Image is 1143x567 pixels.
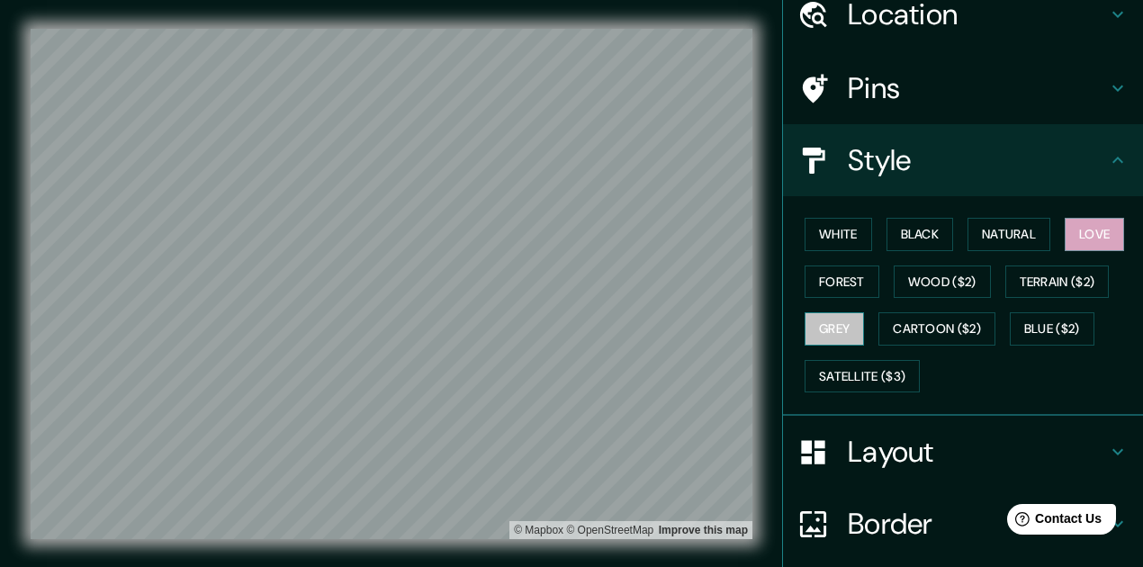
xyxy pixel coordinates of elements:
button: Grey [805,312,864,346]
h4: Layout [848,434,1107,470]
a: OpenStreetMap [566,524,653,536]
button: Blue ($2) [1010,312,1094,346]
button: Black [886,218,954,251]
button: Cartoon ($2) [878,312,995,346]
a: Mapbox [514,524,563,536]
button: Forest [805,265,879,299]
div: Style [783,124,1143,196]
button: Love [1065,218,1124,251]
button: White [805,218,872,251]
canvas: Map [31,29,752,539]
h4: Pins [848,70,1107,106]
h4: Style [848,142,1107,178]
a: Map feedback [659,524,748,536]
button: Terrain ($2) [1005,265,1110,299]
h4: Border [848,506,1107,542]
div: Border [783,488,1143,560]
button: Satellite ($3) [805,360,920,393]
iframe: Help widget launcher [983,497,1123,547]
div: Pins [783,52,1143,124]
div: Layout [783,416,1143,488]
button: Natural [967,218,1050,251]
button: Wood ($2) [894,265,991,299]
